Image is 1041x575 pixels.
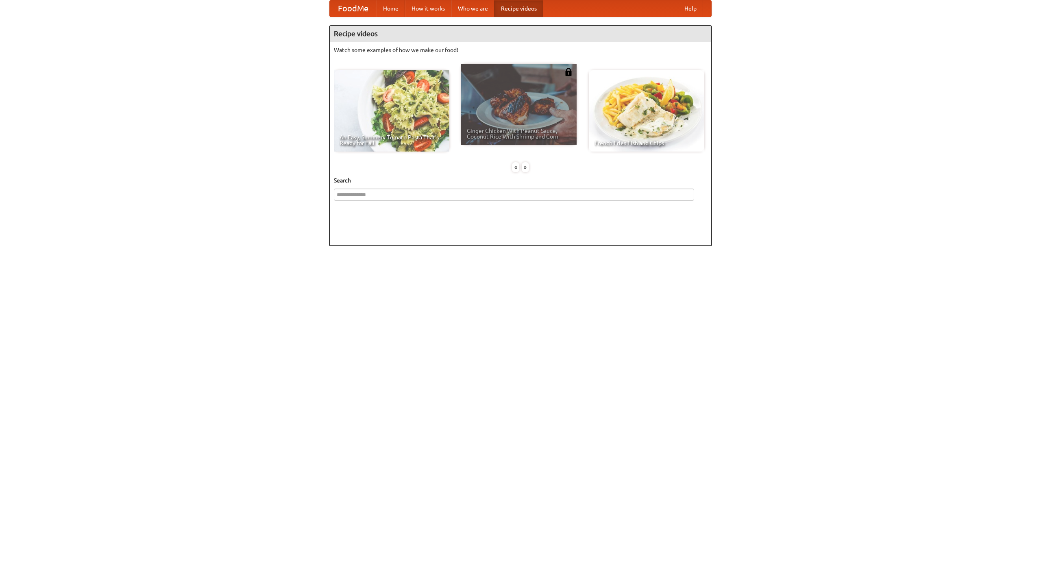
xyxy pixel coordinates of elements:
[564,68,573,76] img: 483408.png
[589,70,704,152] a: French Fries Fish and Chips
[595,140,699,146] span: French Fries Fish and Chips
[522,162,529,172] div: »
[334,176,707,184] h5: Search
[512,162,519,172] div: «
[678,0,703,17] a: Help
[451,0,494,17] a: Who we are
[405,0,451,17] a: How it works
[494,0,543,17] a: Recipe videos
[377,0,405,17] a: Home
[330,26,711,42] h4: Recipe videos
[334,70,449,152] a: An Easy, Summery Tomato Pasta That's Ready for Fall
[340,135,444,146] span: An Easy, Summery Tomato Pasta That's Ready for Fall
[330,0,377,17] a: FoodMe
[334,46,707,54] p: Watch some examples of how we make our food!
